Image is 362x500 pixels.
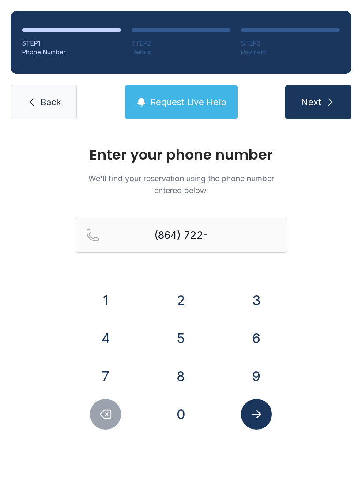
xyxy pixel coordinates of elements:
div: Details [132,48,230,57]
button: 0 [166,399,196,430]
h1: Enter your phone number [75,148,287,162]
div: Phone Number [22,48,121,57]
div: STEP 2 [132,39,230,48]
button: 9 [241,361,272,392]
p: We'll find your reservation using the phone number entered below. [75,172,287,196]
button: 2 [166,285,196,316]
span: Next [301,96,321,108]
button: 4 [90,323,121,354]
button: 7 [90,361,121,392]
button: 1 [90,285,121,316]
button: 8 [166,361,196,392]
input: Reservation phone number [75,218,287,253]
div: STEP 1 [22,39,121,48]
button: Delete number [90,399,121,430]
button: 6 [241,323,272,354]
div: STEP 3 [241,39,340,48]
span: Request Live Help [150,96,226,108]
button: 5 [166,323,196,354]
button: 3 [241,285,272,316]
button: Submit lookup form [241,399,272,430]
span: Back [41,96,61,108]
div: Payment [241,48,340,57]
